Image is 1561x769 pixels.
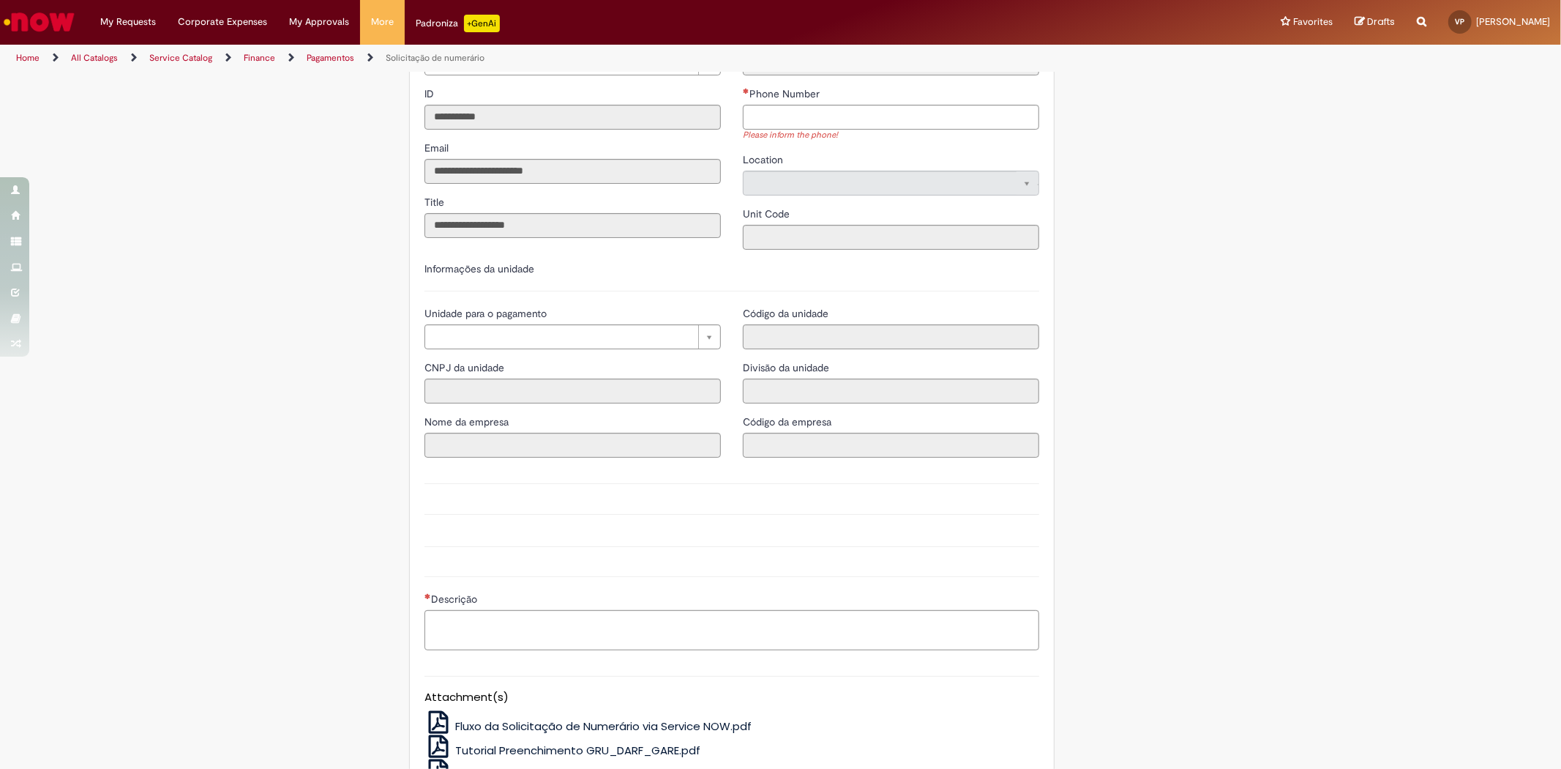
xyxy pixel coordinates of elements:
[371,15,394,29] span: More
[424,415,512,428] span: Read only - Nome da empresa
[424,379,721,404] input: CNPJ da unidade
[743,379,1039,404] input: Divisão da unidade
[178,15,267,29] span: Corporate Expenses
[424,105,721,130] input: ID
[743,225,1039,250] input: Unit Code
[424,433,721,458] input: Nome da empresa
[743,130,1039,142] div: Please inform the phone!
[16,52,40,64] a: Home
[424,141,452,155] label: Read only - Email
[416,15,500,32] div: Padroniza
[307,52,354,64] a: Pagamentos
[424,361,507,374] span: Read only - CNPJ da unidade
[424,593,431,599] span: Required
[455,743,700,758] span: Tutorial Preenchimento GRU_DARF_GARE.pdf
[1293,15,1333,29] span: Favorites
[743,324,1039,349] input: Código da unidade
[455,718,752,734] span: Fluxo da Solicitação de Numerário via Service NOW.pdf
[749,87,823,100] span: Phone Number
[100,15,156,29] span: My Requests
[743,307,831,320] span: Read only - Código da unidade
[424,141,452,155] span: Read only - Email
[743,433,1039,458] input: Código da empresa
[71,52,118,64] a: All Catalogs
[11,45,1030,72] ul: Page breadcrumbs
[743,415,834,428] span: Read only - Código da empresa
[424,87,437,100] span: Read only - ID
[743,105,1039,130] input: Phone Number
[743,207,793,220] span: Read only - Unit Code
[1476,15,1550,28] span: [PERSON_NAME]
[149,52,212,64] a: Service Catalog
[431,592,480,606] span: Descrição
[424,159,721,184] input: Email
[424,743,700,758] a: Tutorial Preenchimento GRU_DARF_GARE.pdf
[424,262,534,275] label: Informações da unidade
[464,15,500,32] p: +GenAi
[424,307,550,320] span: Unidade para o pagamento
[424,213,721,238] input: Title
[424,86,437,101] label: Read only - ID
[1456,17,1465,26] span: VP
[743,88,749,94] span: Required
[424,324,721,349] a: Clear field Unidade para o pagamento
[1367,15,1395,29] span: Drafts
[424,195,447,209] label: Read only - Title
[289,15,349,29] span: My Approvals
[743,361,832,374] span: Read only - Divisão da unidade
[743,171,1039,196] a: Clear field Location
[424,610,1039,650] textarea: Descrição
[386,52,484,64] a: Solicitação de numerário
[1,7,77,37] img: ServiceNow
[244,52,275,64] a: Finance
[424,718,752,734] a: Fluxo da Solicitação de Numerário via Service NOW.pdf
[743,207,793,221] label: Read only - Unit Code
[424,691,1039,704] h5: Attachment(s)
[1355,15,1395,29] a: Drafts
[743,153,786,166] span: Read only - Location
